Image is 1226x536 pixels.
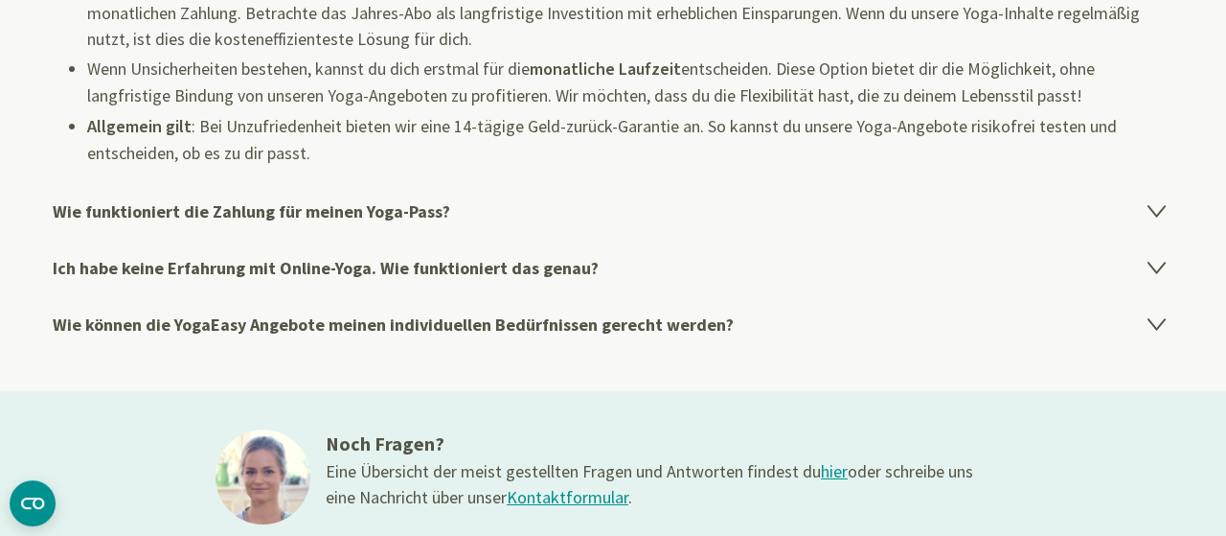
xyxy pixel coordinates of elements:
div: Eine Übersicht der meist gestellten Fragen und Antworten findest du oder schreibe uns eine Nachri... [326,458,977,510]
button: CMP-Widget öffnen [10,480,56,526]
h4: Wie funktioniert die Zahlung für meinen Yoga-Pass? [53,183,1173,240]
li: Wenn Unsicherheiten bestehen, kannst du dich erstmal für die entscheiden. Diese Option bietet dir... [87,56,1173,108]
strong: Allgemein gilt [87,115,192,139]
li: : Bei Unzufriedenheit bieten wir eine 14-tägige Geld-zurück-Garantie an. So kannst du unsere Yoga... [87,113,1173,166]
h3: Noch Fragen? [326,430,977,458]
a: hier [821,460,848,482]
a: Kontaktformular [507,486,628,508]
h4: Wie können die YogaEasy Angebote meinen individuellen Bedürfnissen gerecht werden? [53,296,1173,353]
h4: Ich habe keine Erfahrung mit Online-Yoga. Wie funktioniert das genau? [53,240,1173,296]
strong: monatliche Laufzeit [530,58,681,82]
img: ines@1x.jpg [216,430,310,524]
